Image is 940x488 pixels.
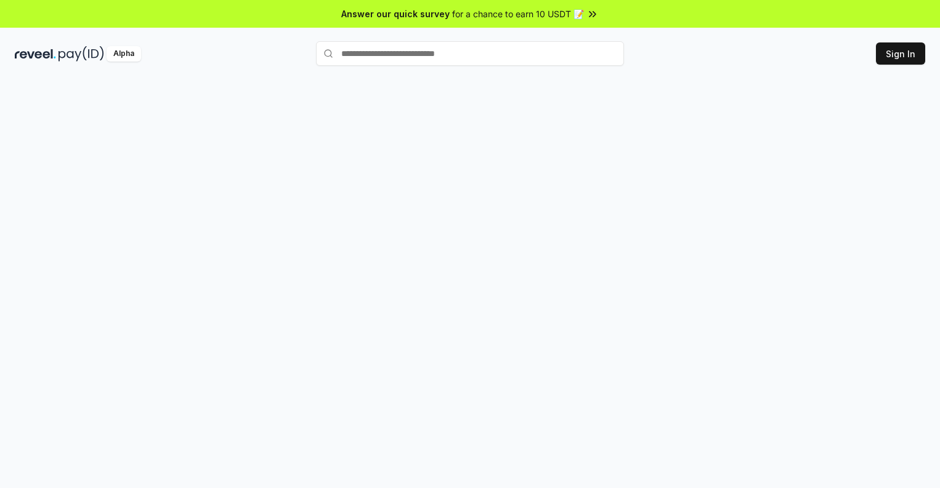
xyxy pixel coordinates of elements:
[15,46,56,62] img: reveel_dark
[452,7,584,20] span: for a chance to earn 10 USDT 📝
[341,7,450,20] span: Answer our quick survey
[59,46,104,62] img: pay_id
[107,46,141,62] div: Alpha
[876,42,925,65] button: Sign In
